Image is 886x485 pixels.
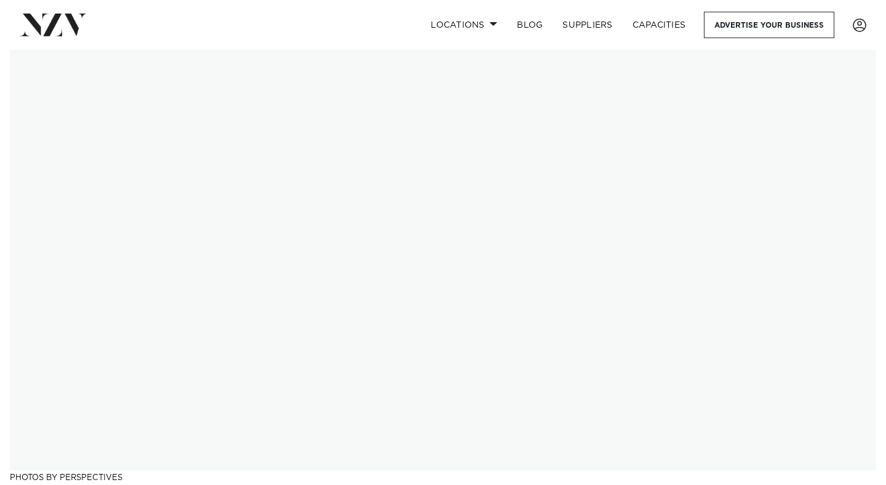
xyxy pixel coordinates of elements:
[507,12,553,38] a: BLOG
[20,14,87,36] img: nzv-logo.png
[553,12,622,38] a: SUPPLIERS
[623,12,696,38] a: Capacities
[421,12,507,38] a: Locations
[10,474,122,482] a: Photos by Perspectives
[704,12,834,38] a: Advertise your business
